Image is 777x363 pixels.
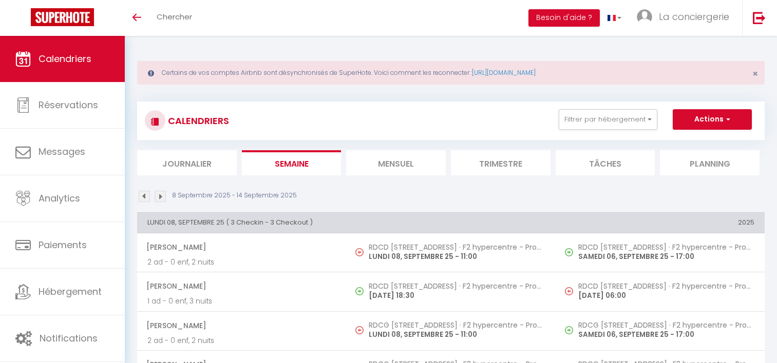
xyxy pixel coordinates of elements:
[578,321,754,329] h5: RDCG [STREET_ADDRESS] · F2 hypercentre - Proche gare - WIFI gratuite
[172,191,297,200] p: 8 Septembre 2025 - 14 Septembre 2025
[242,150,342,175] li: Semaine
[472,68,536,77] a: [URL][DOMAIN_NAME]
[565,326,573,334] img: NO IMAGE
[165,109,229,132] h3: CALENDRIERS
[39,238,87,251] span: Paiements
[369,290,545,301] p: [DATE] 18:30
[39,285,102,298] span: Hébergement
[565,248,573,256] img: NO IMAGE
[673,109,752,130] button: Actions
[451,150,551,175] li: Trimestre
[660,150,760,175] li: Planning
[556,150,655,175] li: Tâches
[39,52,91,65] span: Calendriers
[40,332,98,345] span: Notifications
[578,290,754,301] p: [DATE] 06:00
[137,61,765,85] div: Certains de vos comptes Airbnb sont désynchronisés de SuperHote. Voici comment les reconnecter :
[355,326,364,334] img: NO IMAGE
[31,8,94,26] img: Super Booking
[369,282,545,290] h5: RDCD [STREET_ADDRESS] · F2 hypercentre - Proche gare - WIFI gratuite
[659,10,729,23] span: La conciergerie
[147,335,336,346] p: 2 ad - 0 enf, 2 nuits
[565,287,573,295] img: NO IMAGE
[39,192,80,205] span: Analytics
[39,98,98,111] span: Réservations
[578,329,754,340] p: SAMEDI 06, SEPTEMBRE 25 - 17:00
[637,9,652,25] img: ...
[753,11,766,24] img: logout
[146,276,336,296] span: [PERSON_NAME]
[39,145,85,158] span: Messages
[559,109,657,130] button: Filtrer par hébergement
[147,296,336,307] p: 1 ad - 0 enf, 3 nuits
[369,243,545,251] h5: RDCD [STREET_ADDRESS] · F2 hypercentre - Proche gare - WIFI gratuite
[528,9,600,27] button: Besoin d'aide ?
[578,243,754,251] h5: RDCD [STREET_ADDRESS] · F2 hypercentre - Proche gare - WIFI gratuite
[355,248,364,256] img: NO IMAGE
[146,237,336,257] span: [PERSON_NAME]
[369,329,545,340] p: LUNDI 08, SEPTEMBRE 25 - 11:00
[147,257,336,268] p: 2 ad - 0 enf, 2 nuits
[369,321,545,329] h5: RDCG [STREET_ADDRESS] · F2 hypercentre - Proche gare - WIFI gratuite
[556,212,765,233] th: 2025
[752,67,758,80] span: ×
[369,251,545,262] p: LUNDI 08, SEPTEMBRE 25 - 11:00
[346,150,446,175] li: Mensuel
[578,282,754,290] h5: RDCD [STREET_ADDRESS] · F2 hypercentre - Proche gare - WIFI gratuite
[137,212,556,233] th: LUNDI 08, SEPTEMBRE 25 ( 3 Checkin - 3 Checkout )
[157,11,192,22] span: Chercher
[137,150,237,175] li: Journalier
[578,251,754,262] p: SAMEDI 06, SEPTEMBRE 25 - 17:00
[752,69,758,78] button: Close
[146,316,336,335] span: [PERSON_NAME]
